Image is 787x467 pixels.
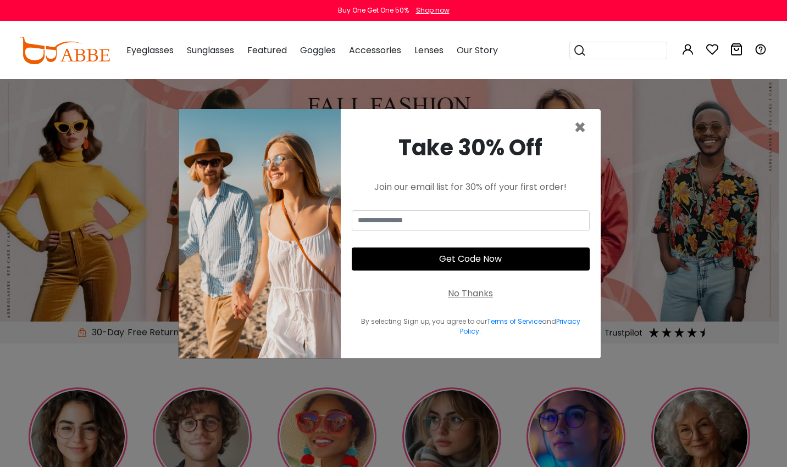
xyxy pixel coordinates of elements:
a: Terms of Service [487,317,542,326]
span: Lenses [414,44,444,57]
span: Eyeglasses [126,44,174,57]
span: Sunglasses [187,44,234,57]
div: By selecting Sign up, you agree to our and . [352,317,590,336]
span: Goggles [300,44,336,57]
div: No Thanks [448,287,493,300]
span: Our Story [457,44,498,57]
div: Join our email list for 30% off your first order! [352,181,590,194]
div: Take 30% Off [352,131,590,164]
img: abbeglasses.com [20,37,110,64]
a: Shop now [411,5,450,15]
img: welcome [179,109,341,358]
div: Shop now [416,5,450,15]
button: Close [574,118,586,138]
div: Buy One Get One 50% [338,5,409,15]
button: Get Code Now [352,247,590,271]
span: Accessories [349,44,401,57]
a: Privacy Policy [460,317,580,336]
span: Featured [247,44,287,57]
span: × [574,114,586,142]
